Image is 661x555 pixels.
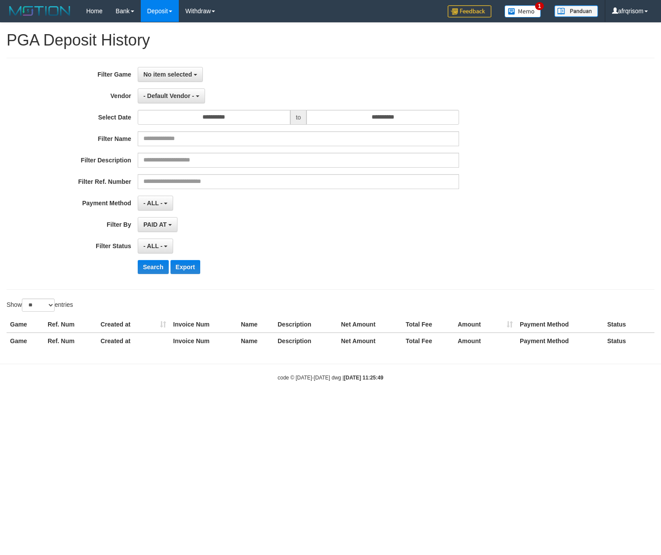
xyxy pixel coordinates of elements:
th: Name [237,333,274,349]
th: Name [237,316,274,333]
th: Status [604,316,654,333]
span: - ALL - [143,242,163,249]
th: Created at [97,316,170,333]
button: No item selected [138,67,203,82]
span: - Default Vendor - [143,92,194,99]
img: panduan.png [554,5,598,17]
button: Export [170,260,200,274]
th: Game [7,316,44,333]
th: Net Amount [337,316,402,333]
th: Total Fee [402,316,454,333]
h1: PGA Deposit History [7,32,654,49]
img: Button%20Memo.svg [504,5,541,18]
th: Game [7,333,44,349]
th: Description [274,333,337,349]
th: Status [604,333,654,349]
th: Description [274,316,337,333]
span: 1 [535,2,544,10]
button: - ALL - [138,239,173,253]
th: Ref. Num [44,316,97,333]
img: MOTION_logo.png [7,4,73,18]
th: Amount [454,316,516,333]
th: Amount [454,333,516,349]
span: No item selected [143,71,192,78]
th: Total Fee [402,333,454,349]
button: PAID AT [138,217,177,232]
span: PAID AT [143,221,167,228]
button: - ALL - [138,196,173,211]
strong: [DATE] 11:25:49 [344,375,383,381]
span: - ALL - [143,200,163,207]
button: - Default Vendor - [138,88,205,103]
label: Show entries [7,299,73,312]
th: Invoice Num [170,333,237,349]
select: Showentries [22,299,55,312]
button: Search [138,260,169,274]
th: Payment Method [516,333,604,349]
small: code © [DATE]-[DATE] dwg | [278,375,383,381]
span: to [290,110,307,125]
th: Ref. Num [44,333,97,349]
th: Invoice Num [170,316,237,333]
th: Created at [97,333,170,349]
img: Feedback.jpg [448,5,491,18]
th: Payment Method [516,316,604,333]
th: Net Amount [337,333,402,349]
